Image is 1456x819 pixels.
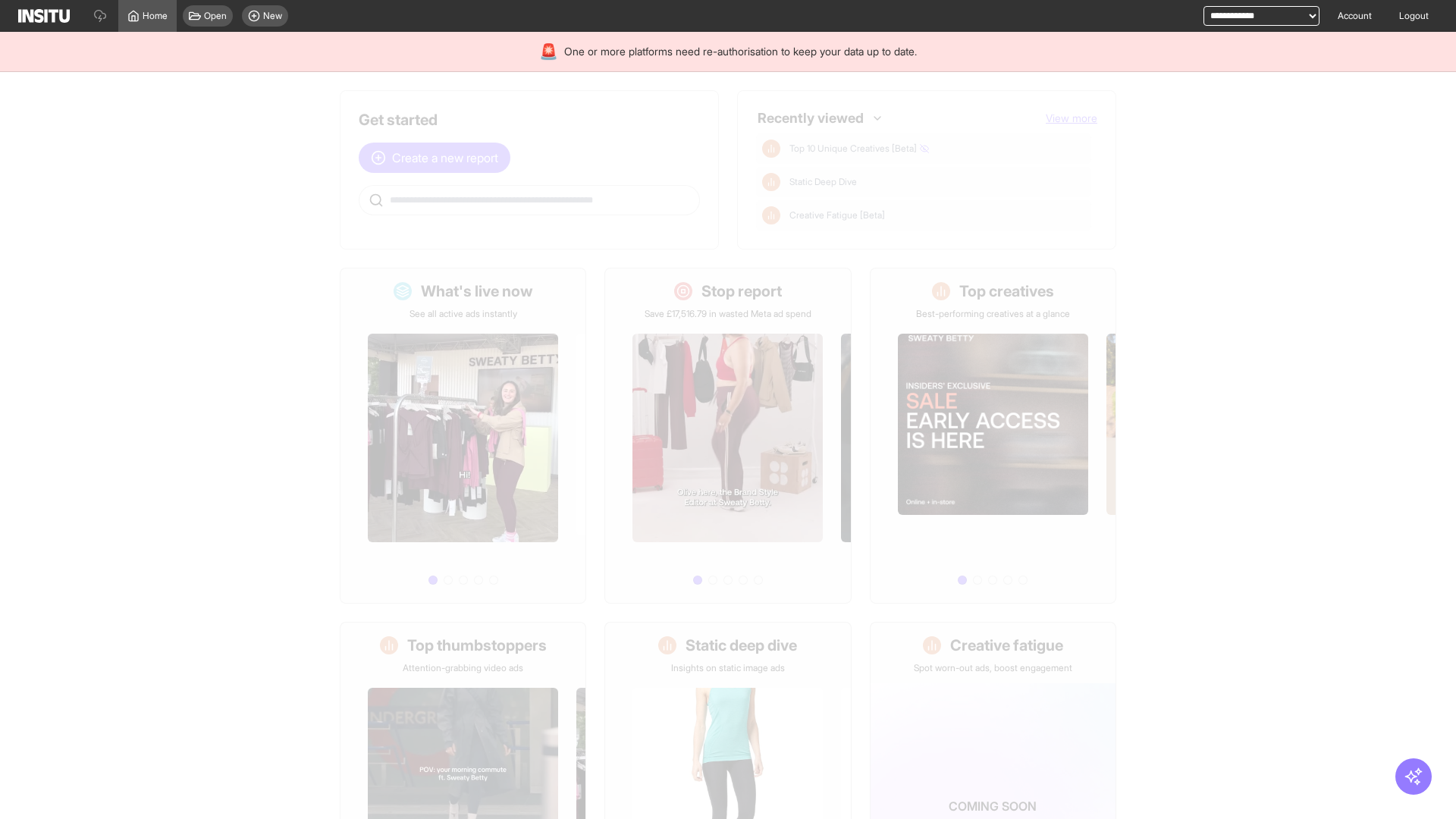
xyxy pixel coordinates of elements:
div: 🚨 [539,41,558,62]
img: Logo [18,9,70,23]
span: Home [143,10,168,22]
span: One or more platforms need re-authorisation to keep your data up to date. [564,44,917,59]
span: Open [204,10,227,22]
span: New [263,10,282,22]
